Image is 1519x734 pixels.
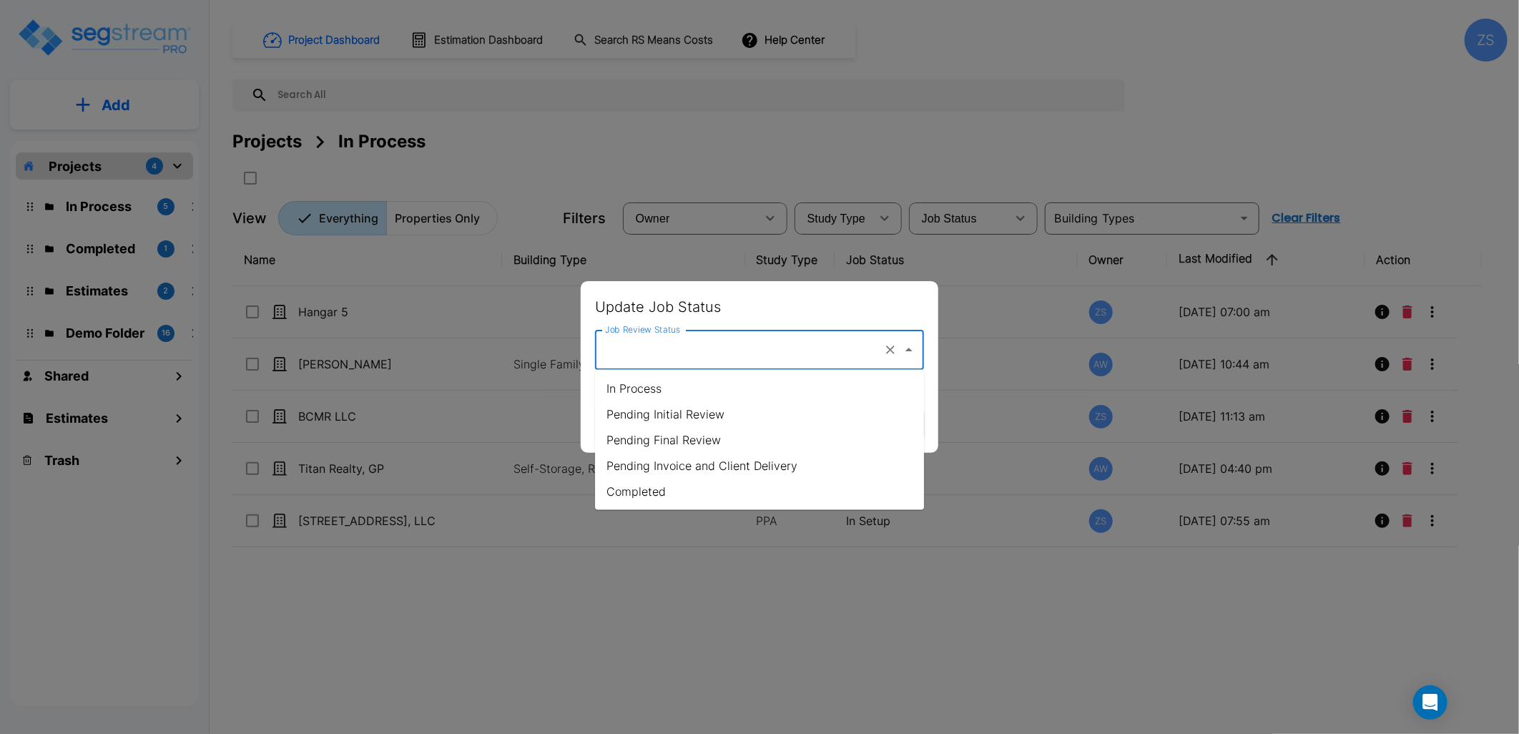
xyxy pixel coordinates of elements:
[605,323,680,336] label: Job Review Status
[1413,685,1447,720] div: Open Intercom Messenger
[595,295,924,318] h6: Update Job Status
[595,427,924,453] li: Pending Final Review
[595,453,924,479] li: Pending Invoice and Client Delivery
[595,479,924,504] li: Completed
[595,401,924,427] li: Pending Initial Review
[899,340,919,360] button: Close
[880,340,900,360] button: Clear
[595,376,924,401] li: In Process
